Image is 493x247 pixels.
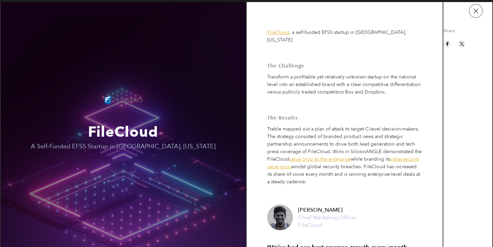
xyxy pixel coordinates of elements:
[298,214,422,221] span: Chief Marketing Officer
[267,68,422,96] p: Transform a profitable yet relatively unknown startup on the national level into an established b...
[267,104,422,120] mark: The Results
[267,120,422,186] p: Treble mapped out a plan of attack to target C-level decision-makers. The strategy consisted of b...
[289,156,351,162] a: value prop to the enterprise
[102,89,145,111] img: FileCloud logo
[267,52,422,68] mark: The Challenge
[444,41,451,47] img: facebook sharing button
[469,4,483,18] button: Close
[298,206,422,214] span: [PERSON_NAME]
[267,205,293,230] img: Photo of Amar Kanagaraj
[267,29,289,36] a: FileCloud
[1,123,246,142] span: FileCloud
[267,29,422,44] p: , a self-funded EFSS startup in [GEOGRAPHIC_DATA], [US_STATE]
[459,41,465,47] img: twitter sharing button
[25,144,221,150] span: A Self-Funded EFSS Startup in [GEOGRAPHIC_DATA], [US_STATE]
[443,29,492,37] span: Share
[298,221,422,229] span: FileCloud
